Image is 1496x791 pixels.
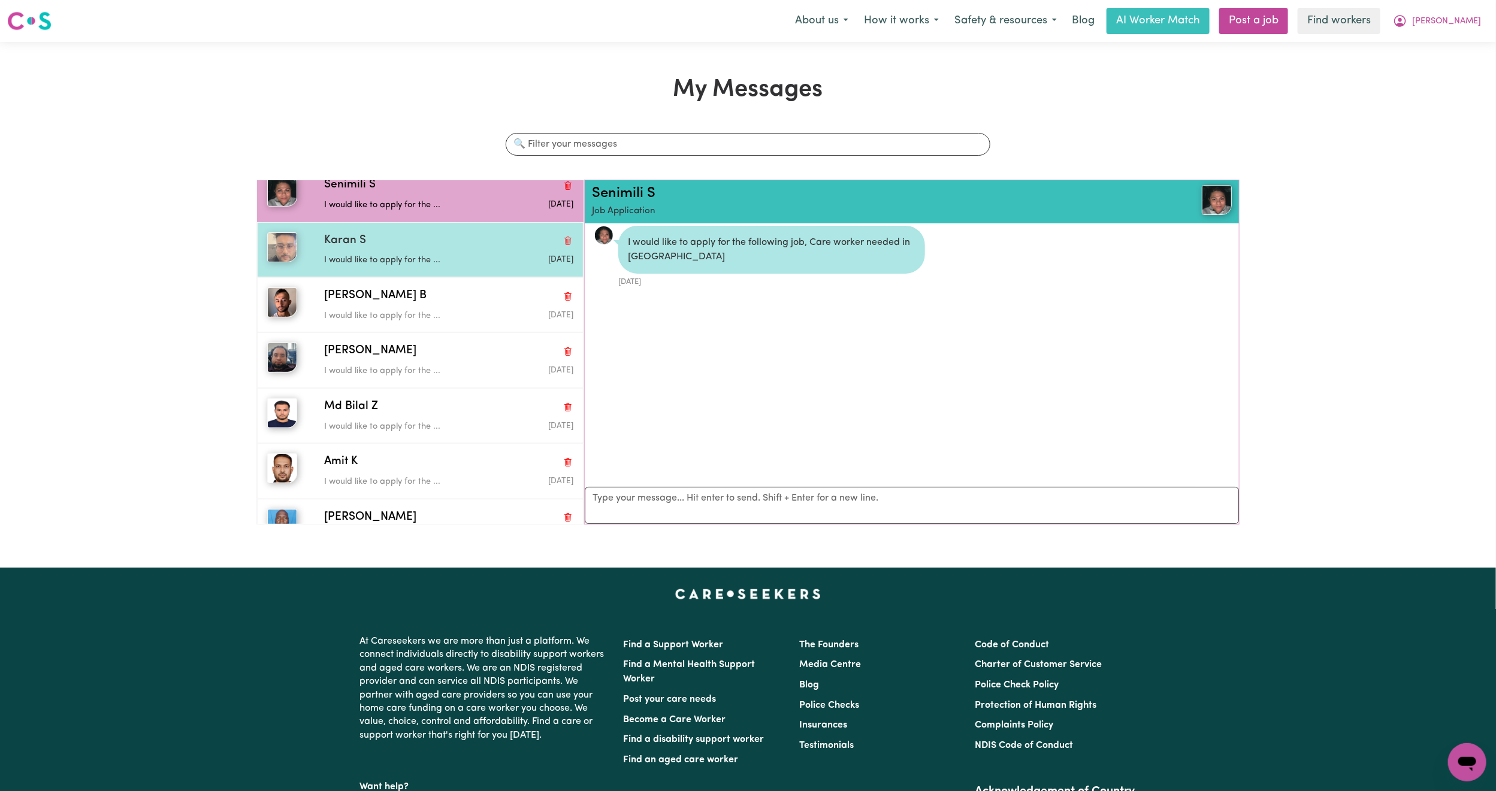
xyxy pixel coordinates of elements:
[324,365,490,378] p: I would like to apply for the ...
[7,7,52,35] a: Careseekers logo
[324,420,490,434] p: I would like to apply for the ...
[257,166,584,222] button: Senimili SSenimili SDelete conversationI would like to apply for the ...Message sent on August 6,...
[563,233,573,248] button: Delete conversation
[947,8,1065,34] button: Safety & resources
[324,199,490,212] p: I would like to apply for the ...
[1448,743,1486,781] iframe: Button to launch messaging window, conversation in progress
[267,177,297,207] img: Senimili S
[548,422,573,430] span: Message sent on August 4, 2025
[257,499,584,554] button: Dennis K[PERSON_NAME]Delete conversationI would like to apply for the ...Message sent on August 4...
[257,388,584,443] button: Md Bilal ZMd Bilal ZDelete conversationI would like to apply for the ...Message sent on August 4,...
[624,695,717,704] a: Post your care needs
[975,640,1049,650] a: Code of Conduct
[257,332,584,387] button: Ahmad S[PERSON_NAME]Delete conversationI would like to apply for the ...Message sent on August 5,...
[324,310,490,323] p: I would like to apply for the ...
[799,660,861,669] a: Media Centre
[324,453,358,471] span: Amit K
[257,222,584,277] button: Karan SKaran SDelete conversationI would like to apply for the ...Message sent on August 5, 2025
[324,475,490,489] p: I would like to apply for the ...
[624,640,724,650] a: Find a Support Worker
[624,715,726,725] a: Become a Care Worker
[1412,15,1481,28] span: [PERSON_NAME]
[324,398,378,416] span: Md Bilal Z
[267,343,297,372] img: Ahmad S
[7,10,52,32] img: Careseekers logo
[799,640,859,650] a: The Founders
[594,226,613,245] a: View Senimili S's profile
[624,660,755,684] a: Find a Mental Health Support Worker
[324,509,416,526] span: [PERSON_NAME]
[256,75,1240,104] h1: My Messages
[1107,8,1210,34] a: AI Worker Match
[324,177,376,194] span: Senimili S
[594,226,613,245] img: A59CD127CDD21B9D7A02A8DC65E6D762_avatar_blob
[548,201,573,208] span: Message sent on August 6, 2025
[1219,8,1288,34] a: Post a job
[360,630,609,747] p: At Careseekers we are more than just a platform. We connect individuals directly to disability su...
[618,226,925,274] div: I would like to apply for the following job, Care worker needed in [GEOGRAPHIC_DATA]
[324,343,416,360] span: [PERSON_NAME]
[267,509,297,539] img: Dennis K
[624,755,739,765] a: Find an aged care worker
[563,344,573,359] button: Delete conversation
[257,277,584,332] button: Bishal B[PERSON_NAME] BDelete conversationI would like to apply for the ...Message sent on August...
[267,232,297,262] img: Karan S
[563,178,573,193] button: Delete conversation
[324,287,427,305] span: [PERSON_NAME] B
[592,186,655,201] a: Senimili S
[324,254,490,267] p: I would like to apply for the ...
[267,287,297,317] img: Bishal B
[1065,8,1102,34] a: Blog
[548,477,573,485] span: Message sent on August 4, 2025
[563,399,573,414] button: Delete conversation
[1298,8,1380,34] a: Find workers
[975,741,1073,750] a: NDIS Code of Conduct
[799,741,854,750] a: Testimonials
[1202,185,1232,215] img: View Senimili S's profile
[506,133,990,156] input: 🔍 Filter your messages
[267,453,297,483] img: Amit K
[799,720,847,730] a: Insurances
[975,680,1059,690] a: Police Check Policy
[975,660,1102,669] a: Charter of Customer Service
[975,720,1053,730] a: Complaints Policy
[548,366,573,374] span: Message sent on August 5, 2025
[548,256,573,263] span: Message sent on August 5, 2025
[563,454,573,470] button: Delete conversation
[799,680,819,690] a: Blog
[592,205,1125,219] p: Job Application
[624,735,764,744] a: Find a disability support worker
[799,701,859,710] a: Police Checks
[1125,185,1232,215] a: Senimili S
[856,8,947,34] button: How it works
[257,443,584,498] button: Amit KAmit KDelete conversationI would like to apply for the ...Message sent on August 4, 2025
[563,510,573,525] button: Delete conversation
[324,232,366,250] span: Karan S
[675,589,821,599] a: Careseekers home page
[618,274,925,287] div: [DATE]
[975,701,1096,710] a: Protection of Human Rights
[1385,8,1489,34] button: My Account
[548,311,573,319] span: Message sent on August 5, 2025
[267,398,297,428] img: Md Bilal Z
[787,8,856,34] button: About us
[563,288,573,304] button: Delete conversation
